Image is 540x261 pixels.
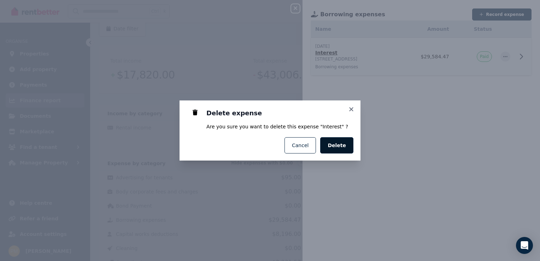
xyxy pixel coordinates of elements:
h3: Delete expense [206,109,352,117]
div: Open Intercom Messenger [516,237,533,254]
button: Cancel [284,137,316,153]
p: Are you sure you want to delete this expense " Interest " ? [206,123,352,130]
button: Delete [320,137,353,153]
span: Delete [328,142,346,149]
